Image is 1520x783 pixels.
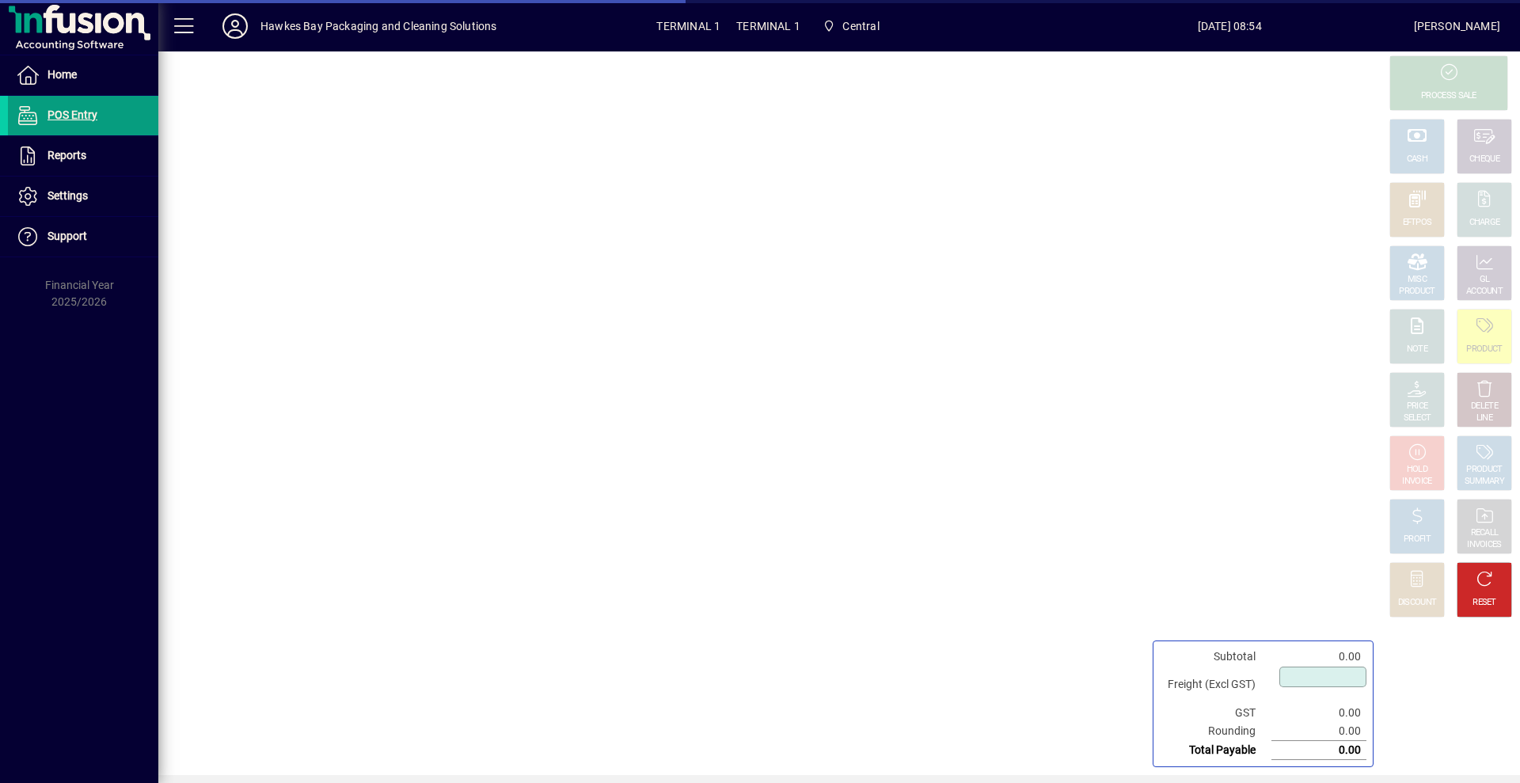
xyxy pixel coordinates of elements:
[1271,741,1366,760] td: 0.00
[1414,13,1500,39] div: [PERSON_NAME]
[1407,344,1427,355] div: NOTE
[8,55,158,95] a: Home
[1160,704,1271,722] td: GST
[1404,412,1431,424] div: SELECT
[1480,274,1490,286] div: GL
[1466,464,1502,476] div: PRODUCT
[1471,527,1499,539] div: RECALL
[1469,217,1500,229] div: CHARGE
[1407,401,1428,412] div: PRICE
[1408,274,1427,286] div: MISC
[8,136,158,176] a: Reports
[8,177,158,216] a: Settings
[1467,539,1501,551] div: INVOICES
[1160,741,1271,760] td: Total Payable
[1421,90,1476,102] div: PROCESS SALE
[1271,722,1366,741] td: 0.00
[47,68,77,81] span: Home
[47,230,87,242] span: Support
[1466,344,1502,355] div: PRODUCT
[1399,286,1434,298] div: PRODUCT
[47,189,88,202] span: Settings
[210,12,260,40] button: Profile
[1466,286,1503,298] div: ACCOUNT
[47,149,86,162] span: Reports
[842,13,879,39] span: Central
[1471,401,1498,412] div: DELETE
[1476,412,1492,424] div: LINE
[1160,648,1271,666] td: Subtotal
[1472,597,1496,609] div: RESET
[260,13,497,39] div: Hawkes Bay Packaging and Cleaning Solutions
[736,13,800,39] span: TERMINAL 1
[1465,476,1504,488] div: SUMMARY
[1407,464,1427,476] div: HOLD
[1403,217,1432,229] div: EFTPOS
[816,12,886,40] span: Central
[1046,13,1414,39] span: [DATE] 08:54
[1271,704,1366,722] td: 0.00
[1271,648,1366,666] td: 0.00
[47,108,97,121] span: POS Entry
[1469,154,1499,165] div: CHEQUE
[1402,476,1431,488] div: INVOICE
[656,13,720,39] span: TERMINAL 1
[1404,534,1431,545] div: PROFIT
[1160,666,1271,704] td: Freight (Excl GST)
[1160,722,1271,741] td: Rounding
[8,217,158,257] a: Support
[1407,154,1427,165] div: CASH
[1398,597,1436,609] div: DISCOUNT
